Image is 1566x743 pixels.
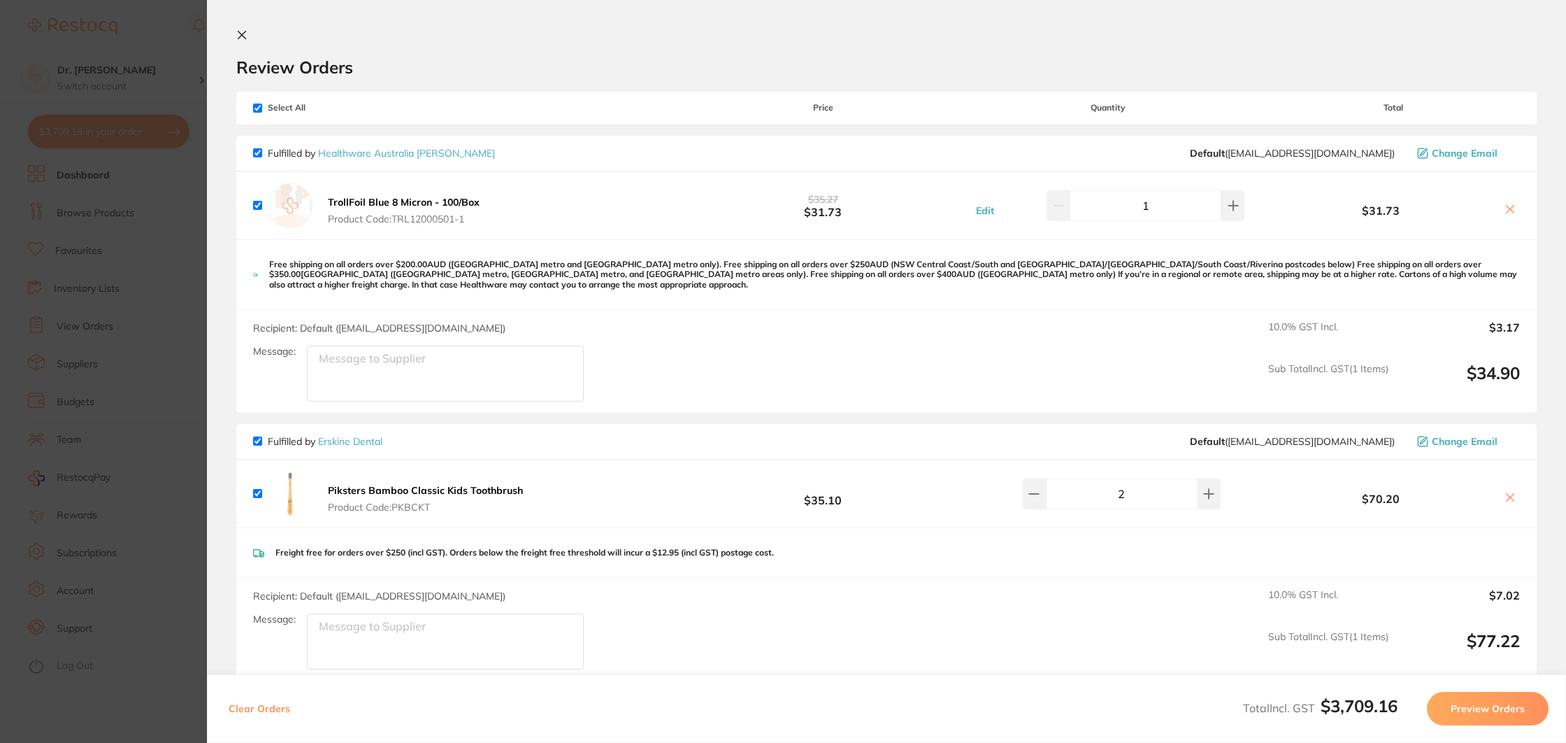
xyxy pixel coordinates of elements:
[1427,692,1549,726] button: Preview Orders
[1321,695,1398,716] b: $3,709.16
[318,435,382,448] a: Erskine Dental
[950,103,1267,113] span: Quantity
[1413,147,1520,160] button: Change Email
[1243,701,1398,715] span: Total Incl. GST
[1190,436,1395,447] span: sales@piksters.com
[324,484,527,514] button: Piksters Bamboo Classic Kids Toothbrush Product Code:PKBCKT
[253,322,505,334] span: Recipient: Default ( [EMAIL_ADDRESS][DOMAIN_NAME] )
[1268,321,1388,352] span: 10.0 % GST Incl.
[224,692,294,726] button: Clear Orders
[1432,148,1497,159] span: Change Email
[696,481,949,507] b: $35.10
[236,57,1537,78] h2: Review Orders
[1268,589,1388,620] span: 10.0 % GST Incl.
[328,213,480,225] span: Product Code: TRL12000501-1
[1267,103,1520,113] span: Total
[1400,631,1520,670] output: $77.22
[269,260,1520,290] p: Free shipping on all orders over $200.00AUD ([GEOGRAPHIC_DATA] metro and [GEOGRAPHIC_DATA] metro ...
[1400,589,1520,620] output: $7.02
[253,590,505,602] span: Recipient: Default ( [EMAIL_ADDRESS][DOMAIN_NAME] )
[1400,363,1520,402] output: $34.90
[1432,436,1497,447] span: Change Email
[253,614,296,625] label: Message:
[1400,321,1520,352] output: $3.17
[268,472,313,516] img: cjhiZnp1Nw
[1413,435,1520,448] button: Change Email
[696,103,949,113] span: Price
[328,196,480,208] b: TrollFoil Blue 8 Micron - 100/Box
[324,196,484,225] button: TrollFoil Blue 8 Micron - 100/Box Product Code:TRL12000501-1
[318,147,495,160] a: Healthware Australia [PERSON_NAME]
[808,193,838,206] span: $35.27
[275,548,774,558] p: Freight free for orders over $250 (incl GST). Orders below the freight free threshold will incur ...
[268,183,313,228] img: empty.jpg
[972,204,998,217] button: Edit
[268,148,495,159] p: Fulfilled by
[328,502,523,513] span: Product Code: PKBCKT
[696,192,949,218] b: $31.73
[328,484,523,497] b: Piksters Bamboo Classic Kids Toothbrush
[268,436,382,447] p: Fulfilled by
[253,346,296,358] label: Message:
[1268,631,1388,670] span: Sub Total Incl. GST ( 1 Items)
[1267,204,1495,217] b: $31.73
[1190,435,1225,448] b: Default
[1268,363,1388,402] span: Sub Total Incl. GST ( 1 Items)
[1190,147,1225,160] b: Default
[1267,493,1495,505] b: $70.20
[253,103,393,113] span: Select All
[1190,148,1395,159] span: info@healthwareaustralia.com.au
